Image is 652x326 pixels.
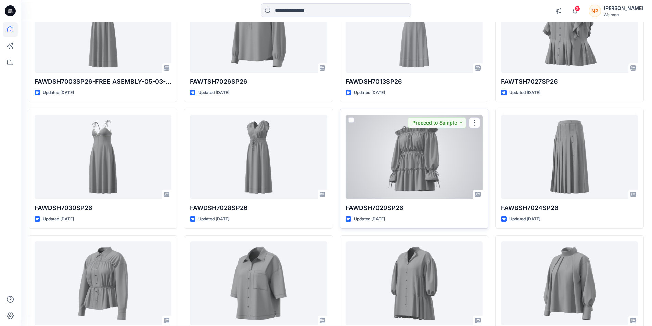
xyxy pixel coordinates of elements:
p: Updated [DATE] [198,216,229,223]
a: FAWBSH7024SP26 [501,115,638,199]
a: FAWDSH7028SP26 [190,115,327,199]
a: SCWTSH6004SP26 [346,241,483,326]
p: Updated [DATE] [43,89,74,96]
p: Updated [DATE] [354,216,385,223]
p: FAWDSH7013SP26 [346,77,483,87]
a: FAWDSH7030SP26 [35,115,171,199]
a: FAWDSH7029SP26 [346,115,483,199]
p: FAWBSH7024SP26 [501,203,638,213]
div: NP [589,5,601,17]
p: FAWDSH7003SP26-FREE ASEMBLY-05-03-25 [35,77,171,87]
p: Updated [DATE] [198,89,229,96]
p: FAWTSH7027SP26 [501,77,638,87]
div: [PERSON_NAME] [604,4,643,12]
p: FAWDSH7029SP26 [346,203,483,213]
p: Updated [DATE] [354,89,385,96]
span: 2 [575,6,580,11]
a: SCWTSH6002SP26 [501,241,638,326]
a: FAWTSH7016SP26 [35,241,171,326]
div: Walmart [604,12,643,17]
p: FAWTSH7026SP26 [190,77,327,87]
p: Updated [DATE] [509,216,540,223]
p: FAWDSH7030SP26 [35,203,171,213]
p: Updated [DATE] [43,216,74,223]
a: FAWTSH7025SP26 [190,241,327,326]
p: Updated [DATE] [509,89,540,96]
p: FAWDSH7028SP26 [190,203,327,213]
